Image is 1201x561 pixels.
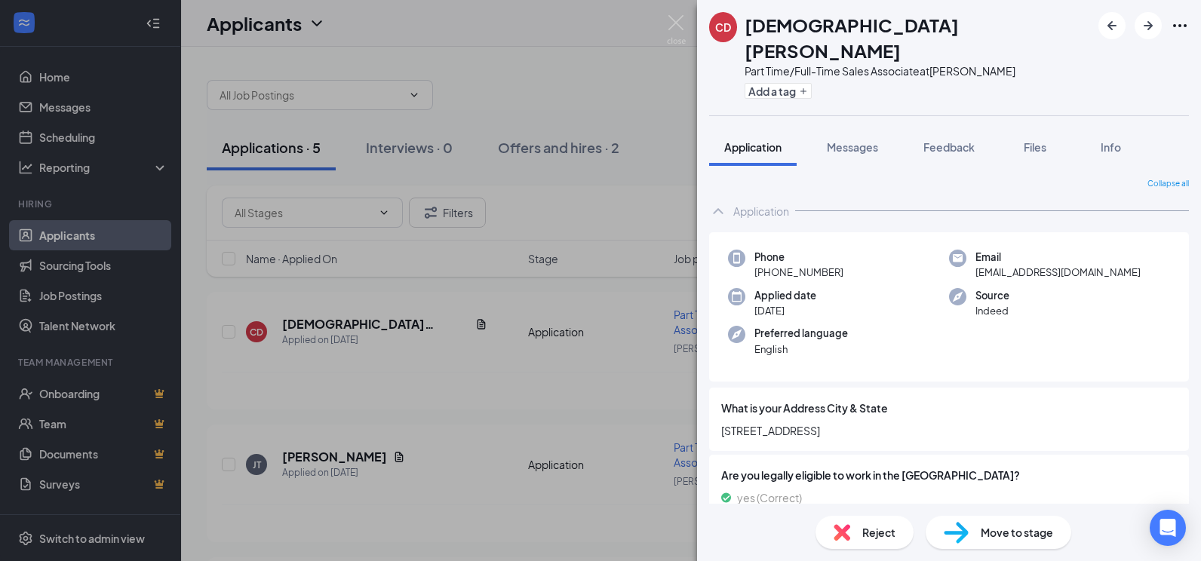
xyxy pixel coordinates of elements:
[754,250,843,265] span: Phone
[745,83,812,99] button: PlusAdd a tag
[721,400,888,416] span: What is your Address City & State
[754,342,848,357] span: English
[981,524,1053,541] span: Move to stage
[975,265,1141,280] span: [EMAIL_ADDRESS][DOMAIN_NAME]
[1103,17,1121,35] svg: ArrowLeftNew
[923,140,975,154] span: Feedback
[799,87,808,96] svg: Plus
[975,303,1009,318] span: Indeed
[1139,17,1157,35] svg: ArrowRight
[715,20,731,35] div: CD
[1024,140,1046,154] span: Files
[721,422,1177,439] span: [STREET_ADDRESS]
[862,524,895,541] span: Reject
[827,140,878,154] span: Messages
[1147,178,1189,190] span: Collapse all
[1098,12,1126,39] button: ArrowLeftNew
[745,63,1091,78] div: Part Time/Full-Time Sales Associate at [PERSON_NAME]
[754,288,816,303] span: Applied date
[745,12,1091,63] h1: [DEMOGRAPHIC_DATA][PERSON_NAME]
[724,140,782,154] span: Application
[754,265,843,280] span: [PHONE_NUMBER]
[1171,17,1189,35] svg: Ellipses
[754,326,848,341] span: Preferred language
[1135,12,1162,39] button: ArrowRight
[721,467,1177,483] span: Are you legally eligible to work in the [GEOGRAPHIC_DATA]?
[1150,510,1186,546] div: Open Intercom Messenger
[1101,140,1121,154] span: Info
[975,250,1141,265] span: Email
[754,303,816,318] span: [DATE]
[709,202,727,220] svg: ChevronUp
[975,288,1009,303] span: Source
[737,489,802,506] span: yes (Correct)
[733,204,789,219] div: Application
